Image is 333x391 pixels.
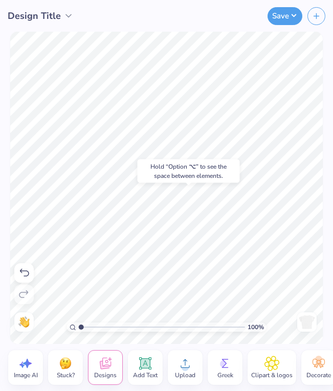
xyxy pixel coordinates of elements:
[299,314,315,330] img: Back
[58,356,73,371] img: Stuck?
[14,371,38,379] span: Image AI
[138,159,240,183] div: Hold “Option ⌥” to see the space between elements.
[133,371,158,379] span: Add Text
[268,7,302,25] button: Save
[248,323,264,332] span: 100 %
[306,371,331,379] span: Decorate
[217,371,233,379] span: Greek
[57,371,75,379] span: Stuck?
[251,371,293,379] span: Clipart & logos
[175,371,195,379] span: Upload
[8,9,61,23] span: Design Title
[94,371,117,379] span: Designs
